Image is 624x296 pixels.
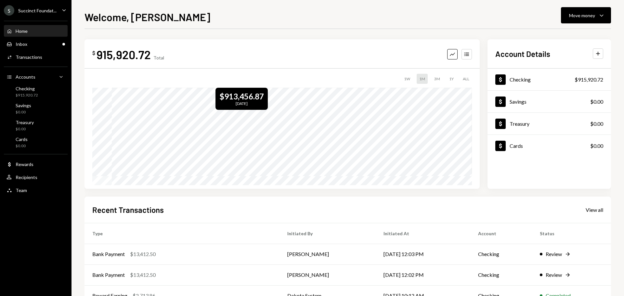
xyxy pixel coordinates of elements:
[510,76,531,83] div: Checking
[470,264,532,285] td: Checking
[532,223,611,244] th: Status
[586,207,603,213] div: View all
[4,71,68,83] a: Accounts
[546,271,562,279] div: Review
[279,244,376,264] td: [PERSON_NAME]
[4,158,68,170] a: Rewards
[153,55,164,60] div: Total
[130,250,156,258] div: $13,412.50
[590,120,603,128] div: $0.00
[447,74,456,84] div: 1Y
[92,271,125,279] div: Bank Payment
[16,41,27,47] div: Inbox
[18,8,57,13] div: Succinct Foundat...
[16,120,34,125] div: Treasury
[432,74,443,84] div: 3M
[279,264,376,285] td: [PERSON_NAME]
[487,113,611,135] a: Treasury$0.00
[569,12,595,19] div: Move money
[575,76,603,84] div: $915,920.72
[586,206,603,213] a: View all
[510,143,523,149] div: Cards
[16,126,34,132] div: $0.00
[495,48,550,59] h2: Account Details
[84,223,279,244] th: Type
[4,118,68,133] a: Treasury$0.00
[460,74,472,84] div: ALL
[401,74,413,84] div: 1W
[487,91,611,112] a: Savings$0.00
[376,264,470,285] td: [DATE] 12:02 PM
[376,244,470,264] td: [DATE] 12:03 PM
[130,271,156,279] div: $13,412.50
[16,103,31,108] div: Savings
[487,135,611,157] a: Cards$0.00
[4,25,68,37] a: Home
[4,5,14,16] div: S
[16,93,38,98] div: $915,920.72
[97,47,151,62] div: 915,920.72
[510,121,529,127] div: Treasury
[4,184,68,196] a: Team
[92,250,125,258] div: Bank Payment
[16,161,33,167] div: Rewards
[376,223,470,244] th: Initiated At
[470,223,532,244] th: Account
[279,223,376,244] th: Initiated By
[4,135,68,150] a: Cards$0.00
[546,250,562,258] div: Review
[470,244,532,264] td: Checking
[4,101,68,116] a: Savings$0.00
[590,142,603,150] div: $0.00
[16,143,28,149] div: $0.00
[4,84,68,99] a: Checking$915,920.72
[4,51,68,63] a: Transactions
[561,7,611,23] button: Move money
[16,74,35,80] div: Accounts
[16,28,28,34] div: Home
[590,98,603,106] div: $0.00
[16,86,38,91] div: Checking
[4,38,68,50] a: Inbox
[92,204,164,215] h2: Recent Transactions
[16,54,42,60] div: Transactions
[510,98,526,105] div: Savings
[16,187,27,193] div: Team
[16,109,31,115] div: $0.00
[16,174,37,180] div: Recipients
[84,10,210,23] h1: Welcome, [PERSON_NAME]
[16,136,28,142] div: Cards
[4,171,68,183] a: Recipients
[92,50,95,56] div: $
[417,74,428,84] div: 1M
[487,69,611,90] a: Checking$915,920.72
